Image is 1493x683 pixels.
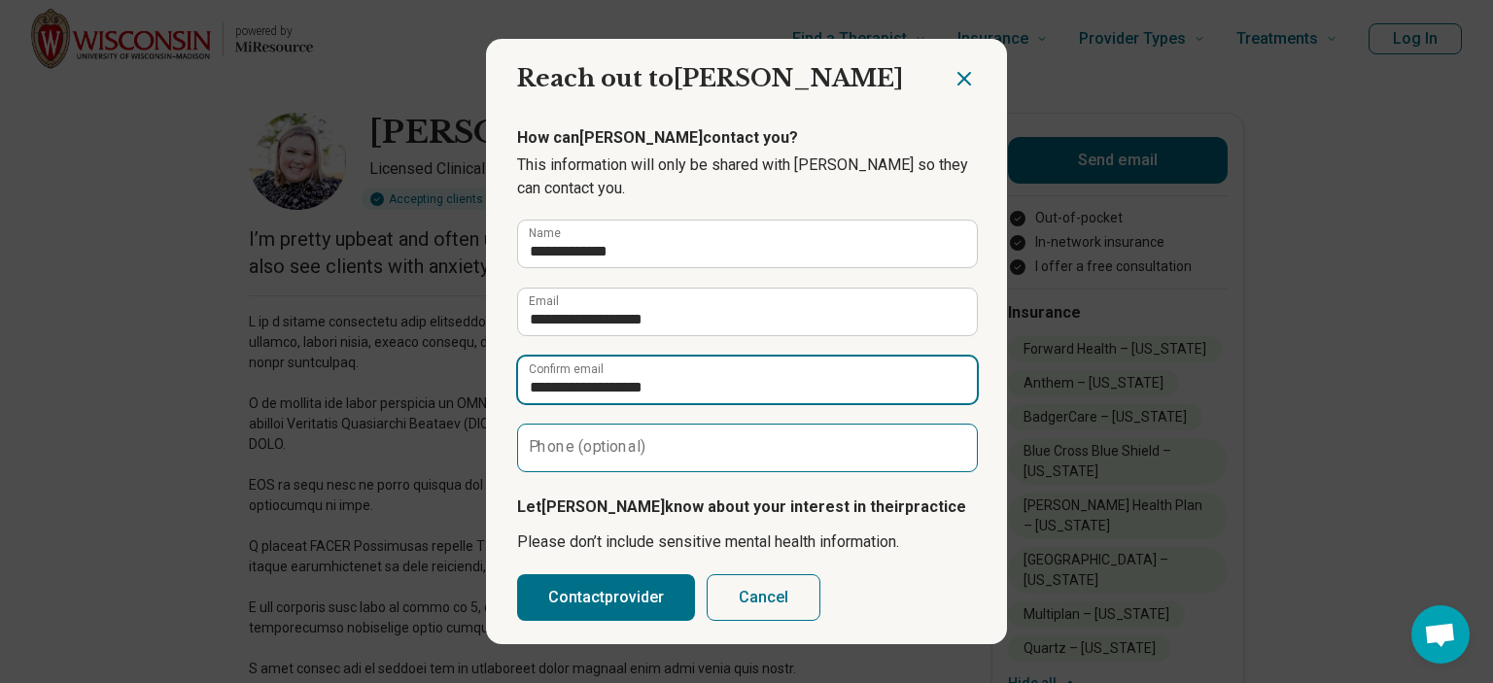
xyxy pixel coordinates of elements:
[517,495,976,519] p: Let [PERSON_NAME] know about your interest in their practice
[517,64,903,92] span: Reach out to [PERSON_NAME]
[707,574,820,621] button: Cancel
[517,154,976,200] p: This information will only be shared with [PERSON_NAME] so they can contact you.
[517,530,976,554] p: Please don’t include sensitive mental health information.
[517,126,976,150] p: How can [PERSON_NAME] contact you?
[517,574,695,621] button: Contactprovider
[953,67,976,90] button: Close dialog
[529,439,646,455] label: Phone (optional)
[529,295,559,307] label: Email
[529,363,604,375] label: Confirm email
[529,227,561,239] label: Name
